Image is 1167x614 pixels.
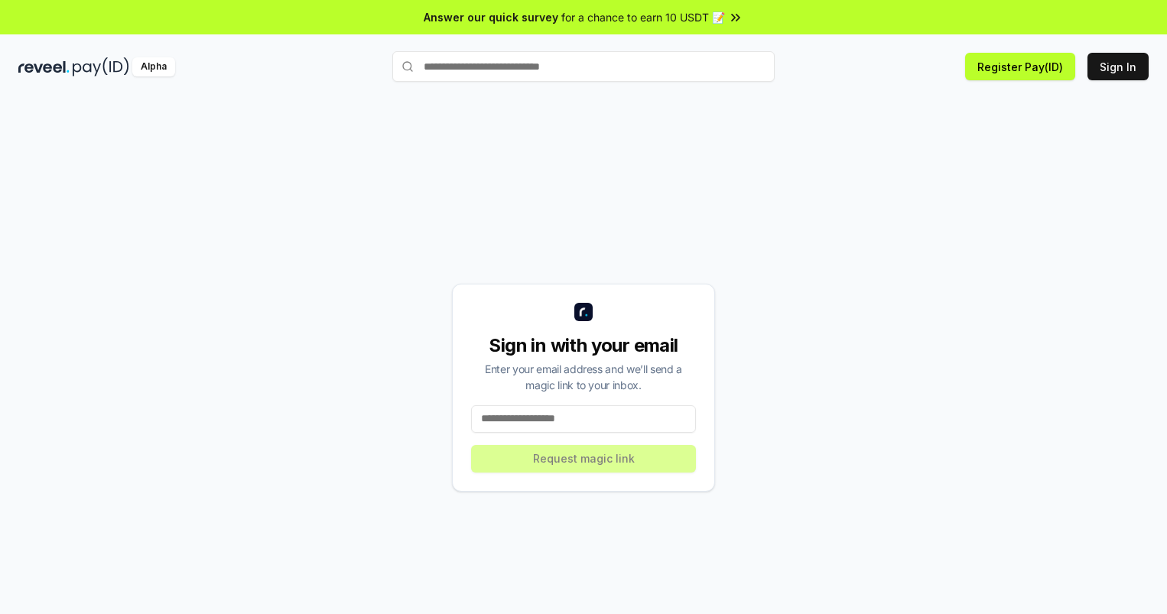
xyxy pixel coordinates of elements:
span: for a chance to earn 10 USDT 📝 [561,9,725,25]
img: reveel_dark [18,57,70,76]
button: Sign In [1087,53,1149,80]
div: Sign in with your email [471,333,696,358]
img: logo_small [574,303,593,321]
div: Alpha [132,57,175,76]
button: Register Pay(ID) [965,53,1075,80]
div: Enter your email address and we’ll send a magic link to your inbox. [471,361,696,393]
span: Answer our quick survey [424,9,558,25]
img: pay_id [73,57,129,76]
